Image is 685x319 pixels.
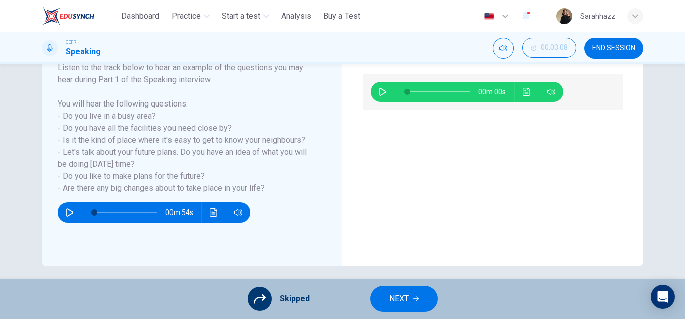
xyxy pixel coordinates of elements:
[493,38,514,59] div: Mute
[66,46,101,58] h1: Speaking
[584,38,643,59] button: END SESSION
[277,7,315,25] button: Analysis
[58,62,314,194] h6: Listen to the track below to hear an example of the questions you may hear during Part 1 of the S...
[522,38,576,59] div: Hide
[541,44,568,52] span: 00:03:08
[218,7,273,25] button: Start a test
[222,10,260,22] span: Start a test
[556,8,572,24] img: Profile picture
[592,44,635,52] span: END SESSION
[42,6,94,26] img: ELTC logo
[522,38,576,58] button: 00:03:08
[389,292,409,306] span: NEXT
[281,10,311,22] span: Analysis
[478,82,514,102] span: 00m 00s
[206,202,222,223] button: Click to see the audio transcription
[483,13,495,20] img: en
[580,10,615,22] div: Sarahhazz
[42,6,117,26] a: ELTC logo
[121,10,159,22] span: Dashboard
[280,293,310,305] span: Skipped
[319,7,364,25] button: Buy a Test
[167,7,214,25] button: Practice
[66,39,76,46] span: CEFR
[519,82,535,102] button: Click to see the audio transcription
[117,7,163,25] button: Dashboard
[370,286,438,312] button: NEXT
[172,10,201,22] span: Practice
[165,202,201,223] span: 00m 54s
[323,10,360,22] span: Buy a Test
[651,285,675,309] div: Open Intercom Messenger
